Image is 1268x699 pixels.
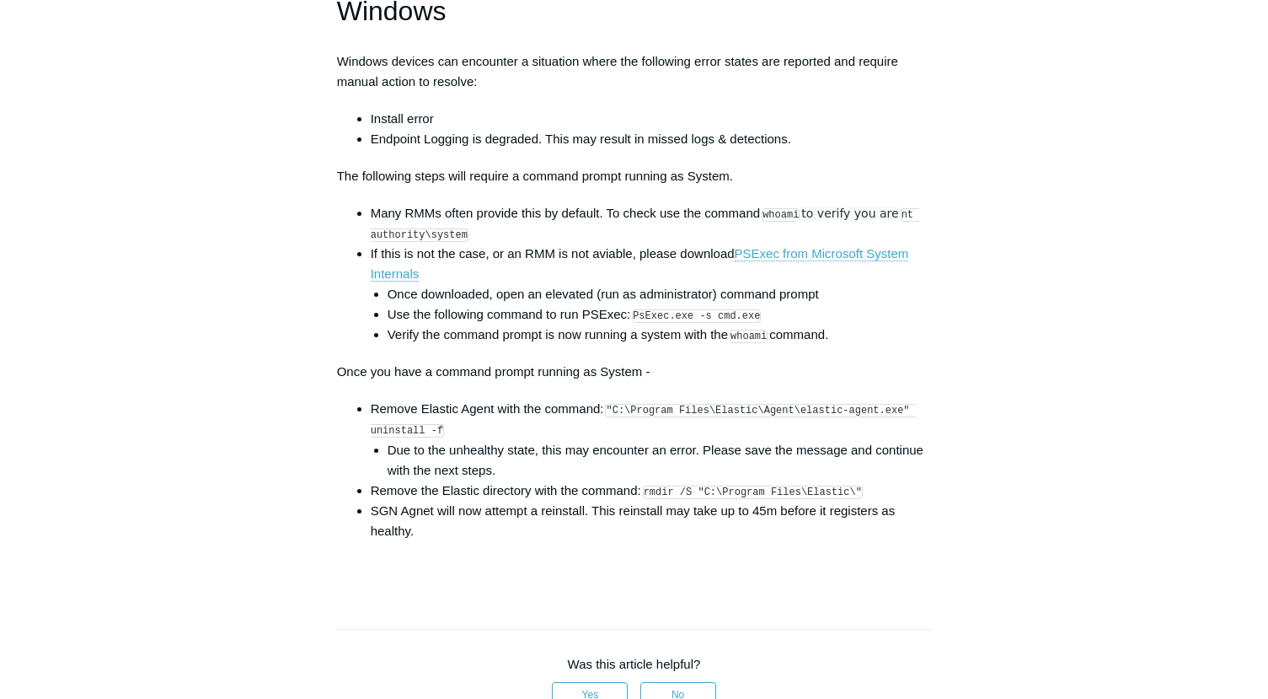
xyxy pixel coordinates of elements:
[388,325,932,345] li: Verify the command prompt is now running a system with the command.
[632,309,761,323] code: PsExec.exe -s cmd.exe
[371,208,920,242] code: nt authority\system
[371,246,909,282] a: PSExec from Microsoft System Internals
[568,657,701,671] span: Was this article helpful?
[371,501,932,541] li: SGN Agnet will now attempt a reinstall. This reinstall may take up to 45m before it registers as ...
[762,208,800,222] code: whoami
[388,284,932,304] li: Once downloaded, open an elevated (run as administrator) command prompt
[371,404,916,438] code: "C:\Program Files\Elastic\Agent\elastic-agent.exe" uninstall -f
[337,166,932,186] p: The following steps will require a command prompt running as System.
[337,362,932,382] p: Once you have a command prompt running as System -
[371,481,932,501] li: Remove the Elastic directory with the command:
[388,304,932,325] li: Use the following command to run PSExec:
[371,129,932,149] li: Endpoint Logging is degraded. This may result in missed logs & detections.
[643,486,863,499] code: rmdir /S "C:\Program Files\Elastic\"
[371,244,932,345] li: If this is not the case, or an RMM is not aviable, please download
[371,203,932,244] li: Many RMMs often provide this by default. To check use the command
[337,51,932,92] p: Windows devices can encounter a situation where the following error states are reported and requi...
[801,207,898,220] span: to verify you are
[730,330,768,343] code: whoami
[371,109,932,129] li: Install error
[371,399,932,480] li: Remove Elastic Agent with the command:
[388,440,932,481] li: Due to the unhealthy state, this may encounter an error. Please save the message and continue wit...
